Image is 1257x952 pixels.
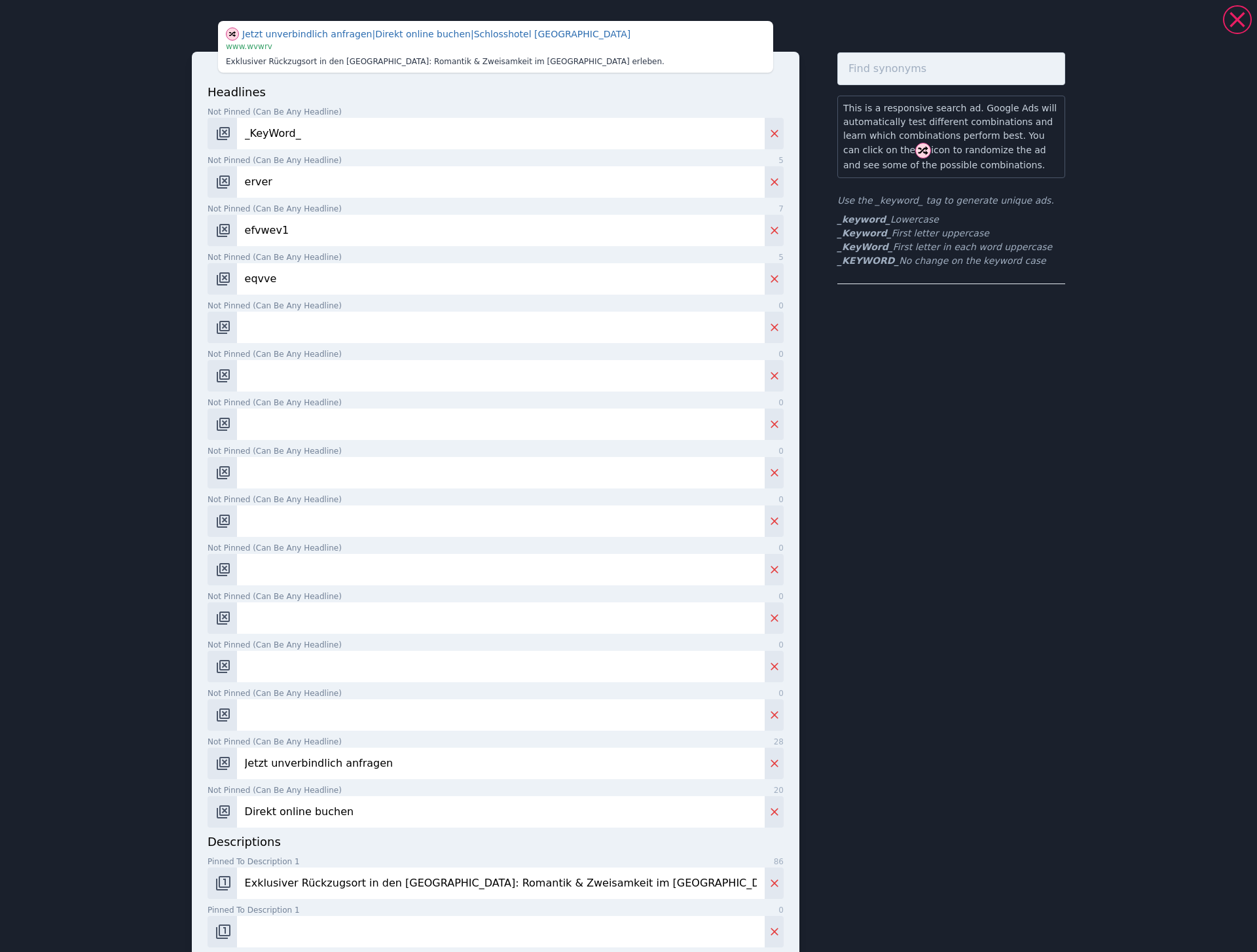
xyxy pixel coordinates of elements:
img: pos-.svg [215,707,231,723]
img: shuffle.svg [226,27,239,41]
img: pos-1.svg [215,924,231,940]
img: pos-.svg [215,562,231,577]
span: www.wvwrv [226,42,272,51]
span: Not pinned (Can be any headline) [208,300,342,312]
span: Schlosshotel [GEOGRAPHIC_DATA] [474,29,631,39]
span: | [372,29,375,39]
img: pos-.svg [215,513,231,529]
button: Change pinned position [208,916,237,947]
span: 0 [778,542,784,554]
button: Change pinned position [208,215,237,246]
span: Not pinned (Can be any headline) [208,155,342,166]
span: 86 [774,856,784,868]
b: _Keyword_ [837,228,892,238]
button: Delete [765,651,784,682]
button: Change pinned position [208,748,237,779]
button: Delete [765,215,784,246]
span: Not pinned (Can be any headline) [208,736,342,748]
img: pos-.svg [215,320,231,335]
button: Delete [765,409,784,440]
button: Delete [765,118,784,149]
span: 5 [778,155,784,166]
img: pos-.svg [215,126,231,141]
span: 0 [778,348,784,360]
button: Delete [765,360,784,392]
li: Lowercase [837,213,1065,227]
img: pos-.svg [215,659,231,674]
p: This is a responsive search ad. Google Ads will automatically test different combinations and lea... [843,101,1059,172]
span: Not pinned (Can be any headline) [208,494,342,505]
button: Delete [765,263,784,295]
span: Not pinned (Can be any headline) [208,639,342,651]
span: Show different combination [226,27,239,40]
span: 5 [778,251,784,263]
span: Jetzt unverbindlich anfragen [242,29,375,39]
span: Not pinned (Can be any headline) [208,106,342,118]
span: Not pinned (Can be any headline) [208,251,342,263]
span: Not pinned (Can be any headline) [208,542,342,554]
img: pos-.svg [215,610,231,626]
p: Use the _keyword_ tag to generate unique ads. [837,194,1065,208]
span: 0 [778,300,784,312]
button: Change pinned position [208,868,237,899]
span: 28 [774,736,784,748]
li: First letter in each word uppercase [837,240,1065,254]
b: _KeyWord_ [837,242,893,252]
img: pos-1.svg [215,875,231,891]
span: 0 [778,494,784,505]
button: Delete [765,505,784,537]
button: Change pinned position [208,166,237,198]
button: Change pinned position [208,796,237,828]
img: pos-.svg [215,465,231,481]
button: Delete [765,796,784,828]
span: Pinned to description 1 [208,904,300,916]
button: Change pinned position [208,651,237,682]
img: pos-.svg [215,416,231,432]
button: Change pinned position [208,602,237,634]
input: Find synonyms [837,52,1065,85]
span: 7 [778,203,784,215]
img: pos-.svg [215,368,231,384]
span: 0 [778,397,784,409]
span: 0 [778,445,784,457]
span: Not pinned (Can be any headline) [208,397,342,409]
button: Delete [765,868,784,899]
img: pos-.svg [215,174,231,190]
button: Change pinned position [208,118,237,149]
button: Delete [765,916,784,947]
span: Not pinned (Can be any headline) [208,445,342,457]
span: 20 [774,784,784,796]
span: | [471,29,474,39]
div: This is just a visual aid. Your CSV will only contain exactly what you add in the form below. [218,21,773,73]
button: Change pinned position [208,409,237,440]
span: Not pinned (Can be any headline) [208,203,342,215]
img: shuffle.svg [915,143,931,158]
button: Change pinned position [208,505,237,537]
span: Pinned to description 1 [208,856,300,868]
button: Change pinned position [208,312,237,343]
img: pos-.svg [215,804,231,820]
li: No change on the keyword case [837,254,1065,268]
span: Not pinned (Can be any headline) [208,591,342,602]
button: Delete [765,457,784,488]
b: _KEYWORD_ [837,255,899,266]
button: Change pinned position [208,360,237,392]
span: Direkt online buchen [375,29,473,39]
button: Change pinned position [208,263,237,295]
button: Delete [765,602,784,634]
span: Exklusiver Rückzugsort in den [GEOGRAPHIC_DATA]: Romantik & Zweisamkeit im [GEOGRAPHIC_DATA] erle... [226,57,665,66]
button: Delete [765,748,784,779]
span: Not pinned (Can be any headline) [208,687,342,699]
p: headlines [208,83,784,101]
button: Delete [765,312,784,343]
span: Not pinned (Can be any headline) [208,784,342,796]
img: pos-.svg [215,271,231,287]
button: Change pinned position [208,699,237,731]
span: 0 [778,639,784,651]
button: Change pinned position [208,457,237,488]
button: Delete [765,699,784,731]
p: descriptions [208,833,784,851]
span: 0 [778,687,784,699]
span: Not pinned (Can be any headline) [208,348,342,360]
button: Delete [765,166,784,198]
